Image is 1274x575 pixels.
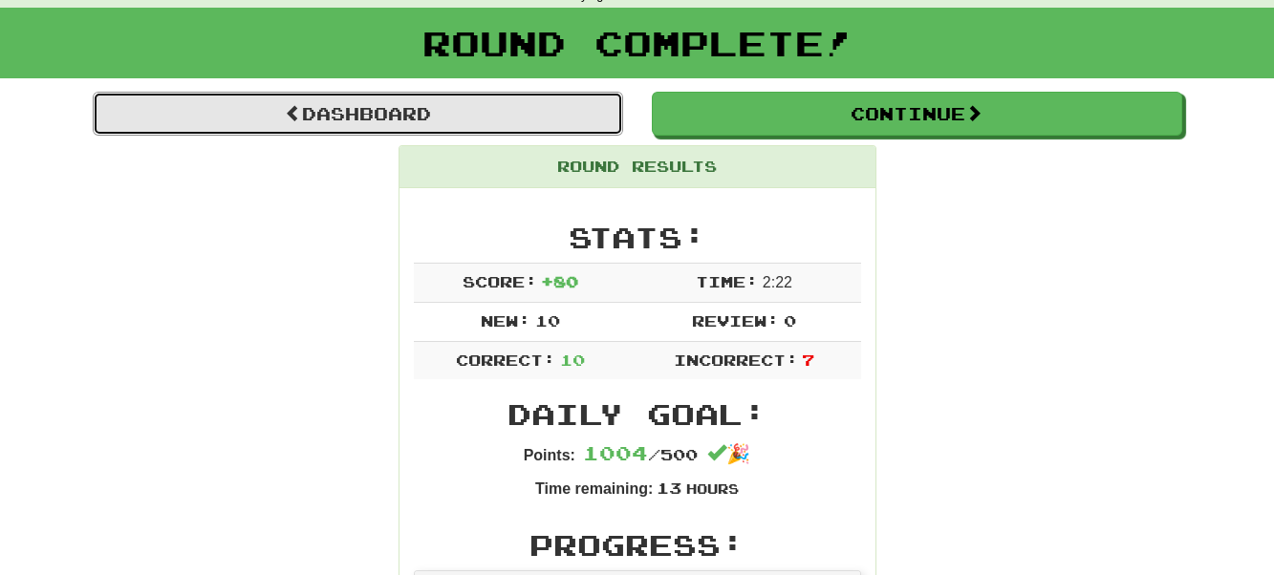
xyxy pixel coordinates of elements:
span: / 500 [583,445,698,463]
div: Round Results [399,146,875,188]
span: Time: [696,272,758,290]
span: 🎉 [707,443,750,464]
span: 13 [657,479,681,497]
span: 7 [802,351,814,369]
h2: Daily Goal: [414,398,861,430]
h2: Progress: [414,529,861,561]
span: 0 [784,311,796,330]
span: + 80 [541,272,578,290]
small: Hours [686,480,739,497]
strong: Time remaining: [535,480,653,497]
span: 1004 [583,441,648,464]
span: Score: [463,272,537,290]
button: Continue [652,92,1182,136]
strong: Points: [524,447,575,463]
span: 2 : 22 [763,274,792,290]
span: Review: [692,311,779,330]
a: Dashboard [93,92,623,136]
span: New: [481,311,530,330]
span: Incorrect: [674,351,798,369]
h2: Stats: [414,222,861,253]
span: Correct: [456,351,555,369]
h1: Round Complete! [7,24,1267,62]
span: 10 [560,351,585,369]
span: 10 [535,311,560,330]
